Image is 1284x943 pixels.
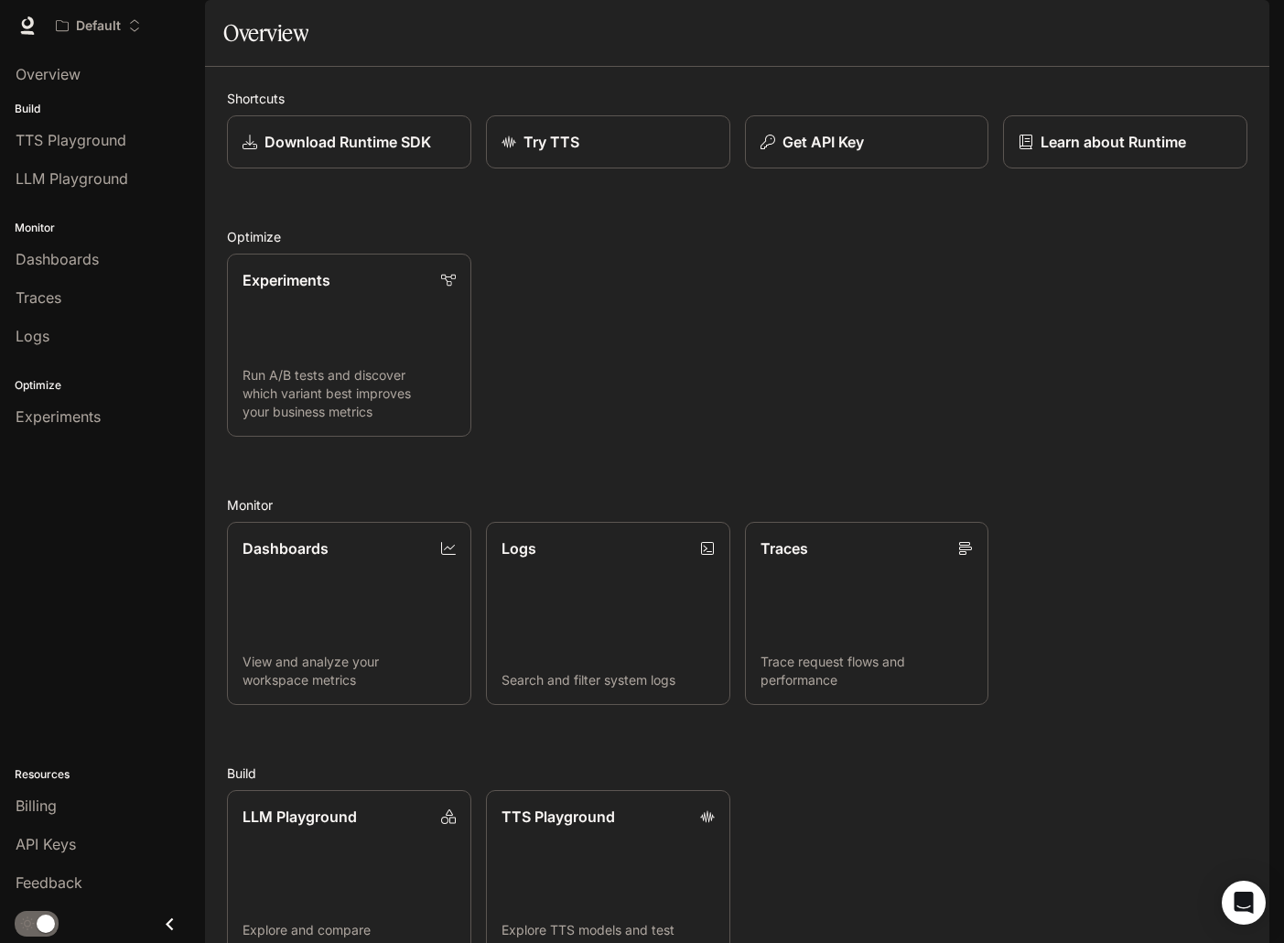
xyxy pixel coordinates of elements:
h2: Monitor [227,495,1247,515]
button: Open workspace menu [48,7,149,44]
h2: Build [227,764,1247,783]
div: Open Intercom Messenger [1222,881,1266,925]
a: TracesTrace request flows and performance [745,522,989,705]
h2: Optimize [227,227,1247,246]
p: Default [76,18,121,34]
button: Get API Key [745,115,989,168]
p: Logs [502,537,536,559]
h2: Shortcuts [227,89,1247,108]
p: Traces [761,537,808,559]
p: Trace request flows and performance [761,653,974,689]
a: Try TTS [486,115,730,168]
a: Learn about Runtime [1003,115,1247,168]
p: LLM Playground [243,806,357,828]
h1: Overview [223,15,308,51]
p: TTS Playground [502,806,615,828]
p: View and analyze your workspace metrics [243,653,456,689]
p: Get API Key [782,131,864,153]
a: LogsSearch and filter system logs [486,522,730,705]
a: DashboardsView and analyze your workspace metrics [227,522,471,705]
p: Download Runtime SDK [264,131,431,153]
p: Run A/B tests and discover which variant best improves your business metrics [243,366,456,421]
p: Try TTS [523,131,579,153]
p: Learn about Runtime [1041,131,1186,153]
p: Search and filter system logs [502,671,715,689]
a: Download Runtime SDK [227,115,471,168]
a: ExperimentsRun A/B tests and discover which variant best improves your business metrics [227,254,471,437]
p: Dashboards [243,537,329,559]
p: Experiments [243,269,330,291]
